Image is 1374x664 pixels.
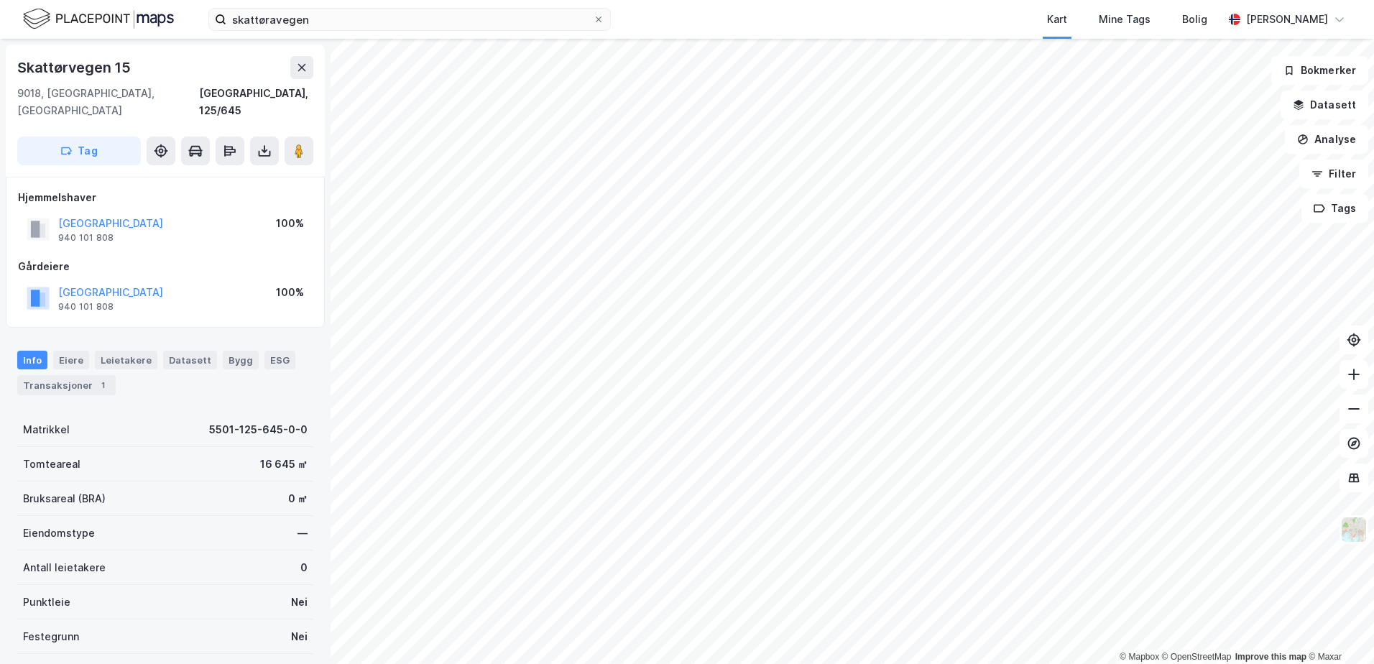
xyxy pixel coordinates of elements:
iframe: Chat Widget [1302,595,1374,664]
div: Transaksjoner [17,375,116,395]
button: Analyse [1285,125,1368,154]
div: 9018, [GEOGRAPHIC_DATA], [GEOGRAPHIC_DATA] [17,85,199,119]
div: Matrikkel [23,421,70,438]
div: Info [17,351,47,369]
button: Bokmerker [1271,56,1368,85]
div: 940 101 808 [58,301,114,313]
div: Skattørvegen 15 [17,56,134,79]
button: Datasett [1281,91,1368,119]
div: Festegrunn [23,628,79,645]
div: 0 ㎡ [288,490,308,507]
div: Leietakere [95,351,157,369]
div: Datasett [163,351,217,369]
div: Bruksareal (BRA) [23,490,106,507]
a: OpenStreetMap [1162,652,1232,662]
div: Bolig [1182,11,1207,28]
div: Eiere [53,351,89,369]
div: 16 645 ㎡ [260,456,308,473]
button: Tags [1301,194,1368,223]
div: Tomteareal [23,456,80,473]
div: Punktleie [23,594,70,611]
div: 1 [96,378,110,392]
div: — [298,525,308,542]
div: 0 [300,559,308,576]
div: Nei [291,628,308,645]
div: Bygg [223,351,259,369]
div: Gårdeiere [18,258,313,275]
a: Mapbox [1120,652,1159,662]
div: ESG [264,351,295,369]
a: Improve this map [1235,652,1306,662]
div: Nei [291,594,308,611]
div: 5501-125-645-0-0 [209,421,308,438]
div: Kontrollprogram for chat [1302,595,1374,664]
img: Z [1340,516,1368,543]
div: [GEOGRAPHIC_DATA], 125/645 [199,85,313,119]
div: [PERSON_NAME] [1246,11,1328,28]
div: Eiendomstype [23,525,95,542]
div: 940 101 808 [58,232,114,244]
input: Søk på adresse, matrikkel, gårdeiere, leietakere eller personer [226,9,593,30]
div: 100% [276,284,304,301]
button: Filter [1299,160,1368,188]
div: Antall leietakere [23,559,106,576]
img: logo.f888ab2527a4732fd821a326f86c7f29.svg [23,6,174,32]
button: Tag [17,137,141,165]
div: Kart [1047,11,1067,28]
div: Mine Tags [1099,11,1151,28]
div: 100% [276,215,304,232]
div: Hjemmelshaver [18,189,313,206]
